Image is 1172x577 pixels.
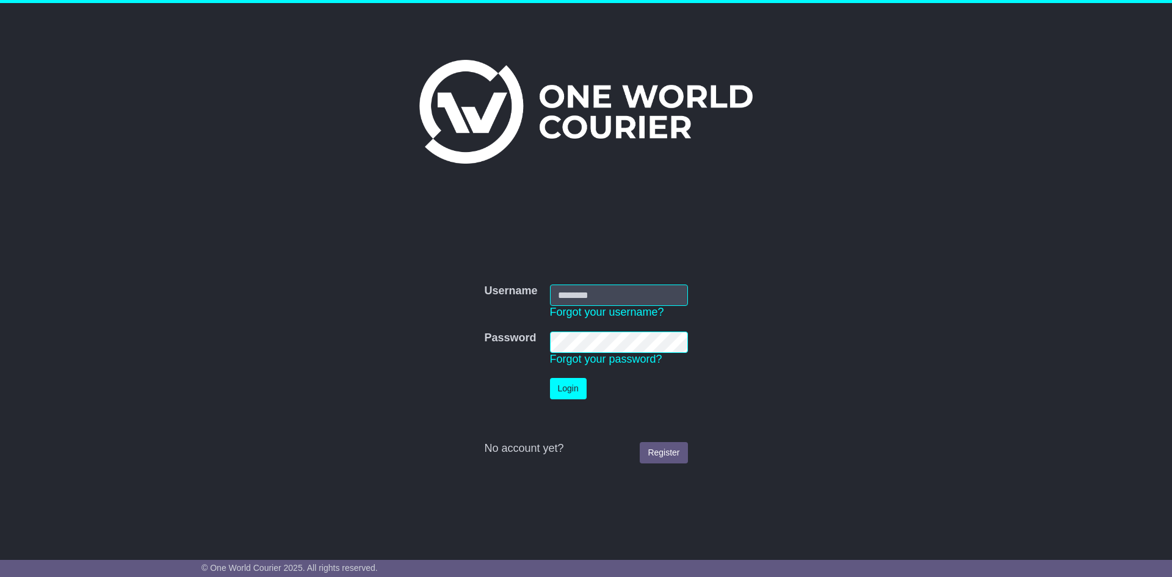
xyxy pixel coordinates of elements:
button: Login [550,378,587,399]
img: One World [419,60,753,164]
a: Register [640,442,687,463]
label: Username [484,285,537,298]
a: Forgot your password? [550,353,662,365]
span: © One World Courier 2025. All rights reserved. [201,563,378,573]
div: No account yet? [484,442,687,455]
label: Password [484,332,536,345]
a: Forgot your username? [550,306,664,318]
